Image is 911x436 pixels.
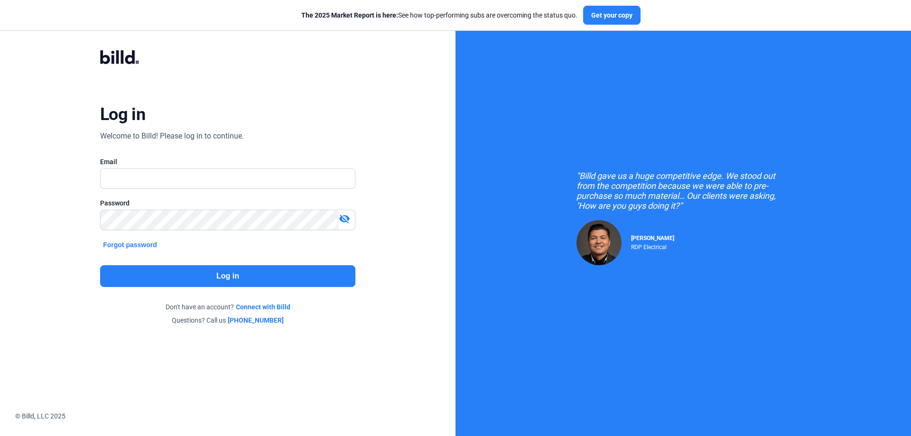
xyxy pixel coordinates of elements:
a: [PHONE_NUMBER] [228,315,284,325]
img: Raul Pacheco [576,220,622,265]
button: Log in [100,265,355,287]
div: "Billd gave us a huge competitive edge. We stood out from the competition because we were able to... [576,171,790,211]
div: Questions? Call us [100,315,355,325]
mat-icon: visibility_off [339,213,350,224]
div: See how top-performing subs are overcoming the status quo. [301,10,577,20]
div: Log in [100,104,145,125]
span: [PERSON_NAME] [631,235,674,241]
div: Email [100,157,355,167]
button: Forgot password [100,240,160,250]
button: Get your copy [583,6,641,25]
div: Welcome to Billd! Please log in to continue. [100,130,244,142]
a: Connect with Billd [236,302,290,312]
div: RDP Electrical [631,241,674,250]
span: The 2025 Market Report is here: [301,11,398,19]
div: Don't have an account? [100,302,355,312]
div: Password [100,198,355,208]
